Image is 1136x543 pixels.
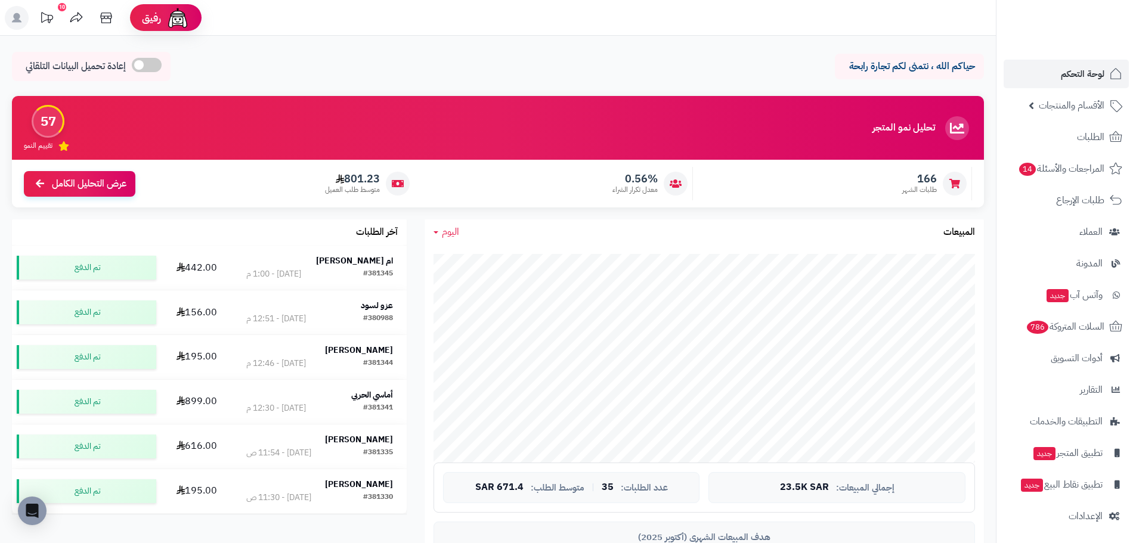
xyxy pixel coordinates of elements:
td: 195.00 [161,335,233,379]
span: التقارير [1080,381,1103,398]
span: متوسط طلب العميل [325,185,380,195]
span: تقييم النمو [24,141,52,151]
span: 671.4 SAR [475,482,524,493]
div: #381330 [363,492,393,504]
a: لوحة التحكم [1004,60,1129,88]
span: رفيق [142,11,161,25]
a: وآتس آبجديد [1004,281,1129,309]
span: لوحة التحكم [1061,66,1104,82]
td: 195.00 [161,469,233,513]
div: Open Intercom Messenger [18,497,47,525]
span: 14 [1019,163,1036,176]
td: 899.00 [161,380,233,424]
div: تم الدفع [17,345,156,369]
div: 10 [58,3,66,11]
a: اليوم [434,225,459,239]
strong: [PERSON_NAME] [325,433,393,446]
a: عرض التحليل الكامل [24,171,135,197]
span: السلات المتروكة [1026,318,1104,335]
td: 616.00 [161,424,233,468]
a: الإعدادات [1004,502,1129,530]
span: الطلبات [1077,129,1104,145]
span: | [592,483,595,492]
div: تم الدفع [17,435,156,458]
p: حياكم الله ، نتمنى لكم تجارة رابحة [844,60,975,73]
strong: أماسي الحربي [351,389,393,401]
div: [DATE] - 1:00 م [246,268,301,280]
span: طلبات الشهر [902,185,937,195]
div: [DATE] - 12:51 م [246,313,306,325]
img: logo-2.png [1055,33,1125,58]
span: معدل تكرار الشراء [612,185,658,195]
a: الطلبات [1004,123,1129,151]
span: تطبيق نقاط البيع [1020,476,1103,493]
div: #381344 [363,358,393,370]
a: المراجعات والأسئلة14 [1004,154,1129,183]
a: تطبيق نقاط البيعجديد [1004,470,1129,499]
a: العملاء [1004,218,1129,246]
span: التطبيقات والخدمات [1030,413,1103,430]
div: تم الدفع [17,479,156,503]
span: جديد [1021,479,1043,492]
div: تم الدفع [17,256,156,280]
h3: آخر الطلبات [356,227,398,238]
div: [DATE] - 11:54 ص [246,447,311,459]
span: الإعدادات [1069,508,1103,525]
div: [DATE] - 11:30 ص [246,492,311,504]
div: #380988 [363,313,393,325]
div: تم الدفع [17,300,156,324]
h3: المبيعات [943,227,975,238]
span: 166 [902,172,937,185]
div: [DATE] - 12:46 م [246,358,306,370]
a: المدونة [1004,249,1129,278]
a: طلبات الإرجاع [1004,186,1129,215]
span: المدونة [1076,255,1103,272]
td: 442.00 [161,246,233,290]
strong: ام [PERSON_NAME] [316,255,393,267]
span: الأقسام والمنتجات [1039,97,1104,114]
span: وآتس آب [1045,287,1103,303]
span: جديد [1033,447,1055,460]
span: تطبيق المتجر [1032,445,1103,461]
a: تطبيق المتجرجديد [1004,439,1129,467]
span: متوسط الطلب: [531,483,584,493]
span: جديد [1047,289,1069,302]
a: تحديثات المنصة [32,6,61,33]
div: #381335 [363,447,393,459]
a: التطبيقات والخدمات [1004,407,1129,436]
div: #381345 [363,268,393,280]
span: طلبات الإرجاع [1056,192,1104,209]
strong: عزو لسود [361,299,393,312]
span: 801.23 [325,172,380,185]
span: عرض التحليل الكامل [52,177,126,191]
div: [DATE] - 12:30 م [246,402,306,414]
td: 156.00 [161,290,233,334]
span: 786 [1027,321,1048,334]
span: أدوات التسويق [1051,350,1103,367]
span: 0.56% [612,172,658,185]
div: #381341 [363,402,393,414]
a: التقارير [1004,376,1129,404]
span: العملاء [1079,224,1103,240]
span: 23.5K SAR [780,482,829,493]
span: إعادة تحميل البيانات التلقائي [26,60,126,73]
strong: [PERSON_NAME] [325,344,393,356]
span: عدد الطلبات: [621,483,668,493]
div: تم الدفع [17,390,156,414]
span: إجمالي المبيعات: [836,483,894,493]
span: 35 [602,482,614,493]
a: أدوات التسويق [1004,344,1129,373]
img: ai-face.png [166,6,190,30]
h3: تحليل نمو المتجر [872,123,935,134]
span: اليوم [442,225,459,239]
a: السلات المتروكة786 [1004,312,1129,341]
span: المراجعات والأسئلة [1018,160,1104,177]
strong: [PERSON_NAME] [325,478,393,491]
